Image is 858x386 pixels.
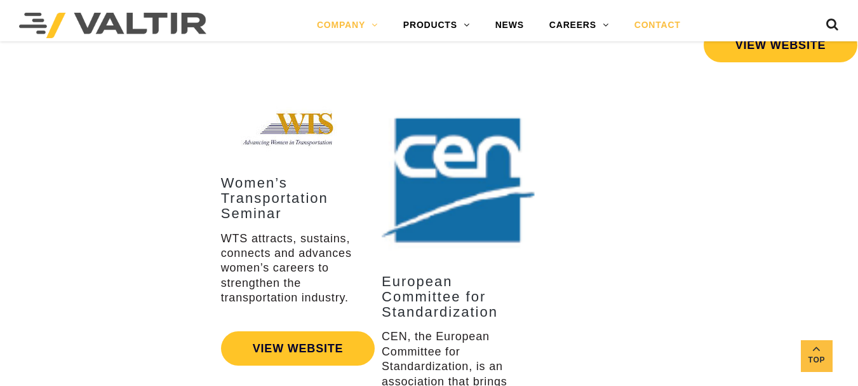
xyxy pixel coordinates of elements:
img: Valtir [19,13,206,38]
a: PRODUCTS [391,13,483,38]
a: Top [801,340,833,372]
a: CAREERS [537,13,622,38]
h3: Women’s Transportation Seminar [221,176,375,222]
a: VIEW WEBSITE [221,331,375,366]
h3: European Committee for Standardization [382,274,536,321]
img: Assn_WTS [241,100,356,156]
a: VIEW WEBSITE [704,28,858,62]
span: Top [801,353,833,368]
a: CONTACT [622,13,694,38]
a: COMPANY [304,13,391,38]
a: NEWS [483,13,537,38]
p: WTS attracts, sustains, connects and advances women’s careers to strengthen the transportation in... [221,231,375,306]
